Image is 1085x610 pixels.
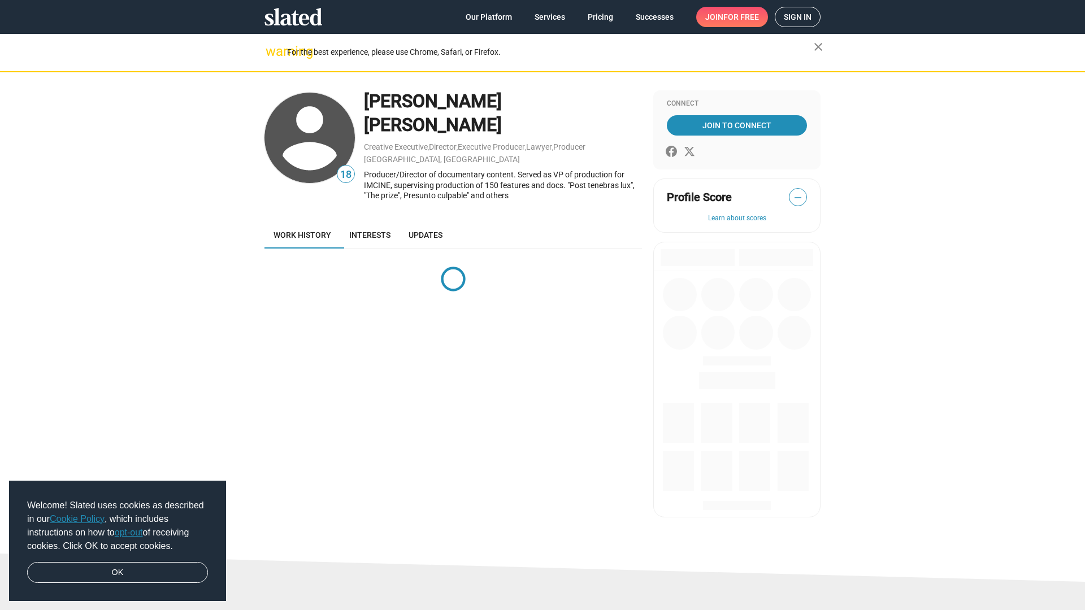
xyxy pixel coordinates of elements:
div: cookieconsent [9,481,226,602]
a: Services [526,7,574,27]
a: Cookie Policy [50,514,105,524]
a: Successes [627,7,683,27]
mat-icon: close [811,40,825,54]
a: Creative Executive [364,142,428,151]
a: Producer [553,142,585,151]
span: Interests [349,230,390,239]
span: , [457,145,458,151]
span: Services [535,7,565,27]
span: Updates [409,230,442,239]
span: 18 [337,167,354,182]
a: Sign in [775,7,821,27]
div: Connect [667,99,807,108]
span: Our Platform [466,7,512,27]
span: , [428,145,429,151]
span: Successes [636,7,674,27]
div: [PERSON_NAME] [PERSON_NAME] [364,89,642,137]
span: , [525,145,526,151]
button: Learn about scores [667,214,807,223]
span: for free [723,7,759,27]
div: For the best experience, please use Chrome, Safari, or Firefox. [287,45,814,60]
span: — [789,190,806,205]
span: Profile Score [667,190,732,205]
span: Work history [274,230,331,239]
a: Lawyer [526,142,552,151]
a: Our Platform [457,7,521,27]
a: Join To Connect [667,115,807,136]
a: Pricing [579,7,622,27]
div: Producer/Director of documentary content. Served as VP of production for IMCINE, supervising prod... [364,169,642,201]
span: Welcome! Slated uses cookies as described in our , which includes instructions on how to of recei... [27,499,208,553]
a: Joinfor free [696,7,768,27]
span: , [552,145,553,151]
a: opt-out [115,528,143,537]
span: Join [705,7,759,27]
a: Updates [400,221,452,249]
span: Sign in [784,7,811,27]
a: Work history [264,221,340,249]
a: Interests [340,221,400,249]
a: Director [429,142,457,151]
a: [GEOGRAPHIC_DATA], [GEOGRAPHIC_DATA] [364,155,520,164]
mat-icon: warning [266,45,279,58]
a: Executive Producer [458,142,525,151]
a: dismiss cookie message [27,562,208,583]
span: Pricing [588,7,613,27]
span: Join To Connect [669,115,805,136]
